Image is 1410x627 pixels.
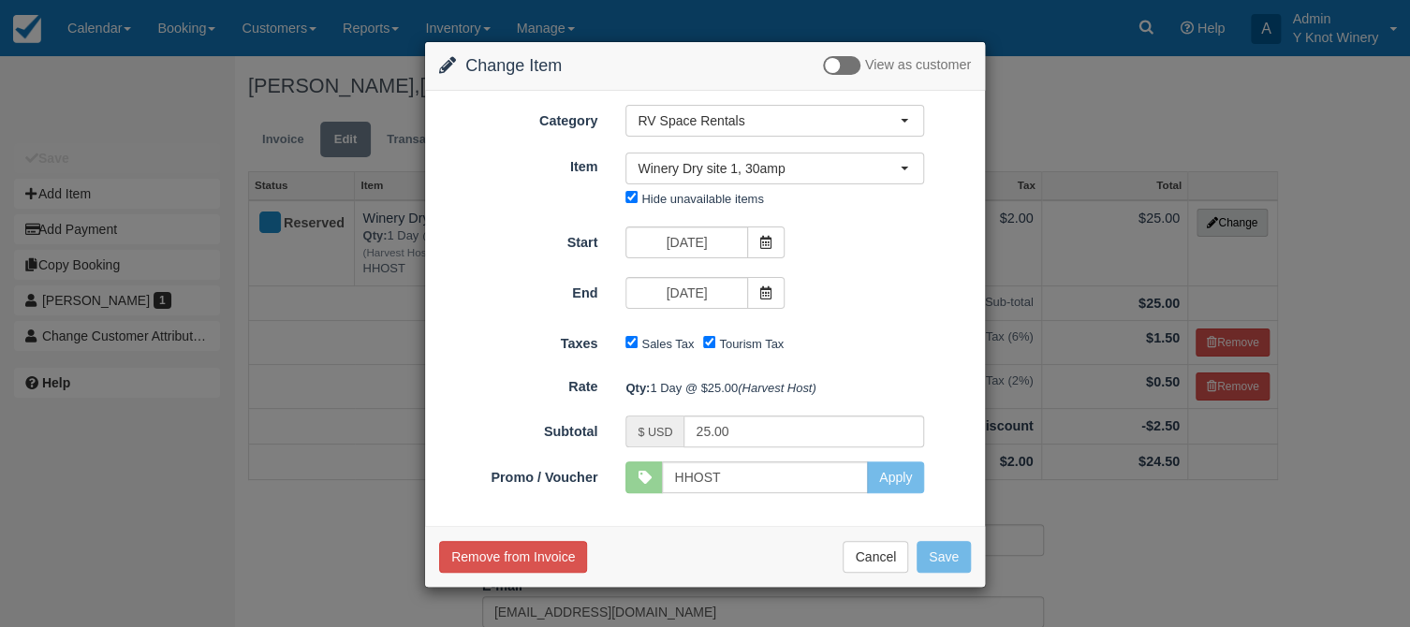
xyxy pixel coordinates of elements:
[425,371,611,397] label: Rate
[425,151,611,177] label: Item
[425,277,611,303] label: End
[641,337,694,351] label: Sales Tax
[465,56,562,75] span: Change Item
[625,381,650,395] strong: Qty
[425,105,611,131] label: Category
[425,226,611,253] label: Start
[425,461,611,488] label: Promo / Voucher
[917,541,971,573] button: Save
[625,105,924,137] button: RV Space Rentals
[425,416,611,442] label: Subtotal
[611,372,985,403] div: 1 Day @ $25.00
[625,153,924,184] button: Winery Dry site 1, 30amp
[638,426,672,439] small: $ USD
[425,328,611,354] label: Taxes
[638,111,900,130] span: RV Space Rentals
[439,541,587,573] button: Remove from Invoice
[738,381,816,395] em: (Harvest Host)
[641,192,763,206] label: Hide unavailable items
[843,541,908,573] button: Cancel
[865,58,971,73] span: View as customer
[867,461,924,493] button: Apply
[638,159,900,178] span: Winery Dry site 1, 30amp
[719,337,784,351] label: Tourism Tax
